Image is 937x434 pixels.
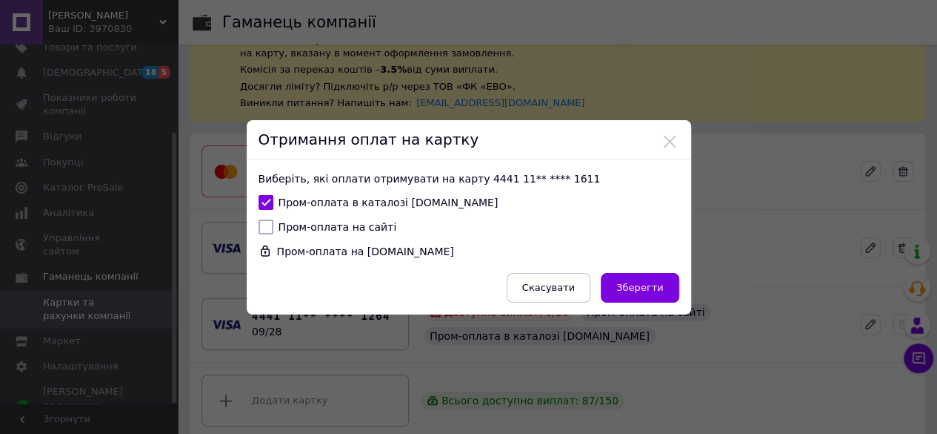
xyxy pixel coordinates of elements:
[259,220,397,234] label: Пром-оплата на сайті
[259,244,454,259] div: Пром-оплата на [DOMAIN_NAME]
[507,273,590,303] button: Скасувати
[522,282,575,293] span: Скасувати
[601,273,678,303] button: Зберегти
[259,131,479,148] span: Отримання оплат на картку
[616,282,663,293] span: Зберегти
[259,171,679,186] p: Виберіть, які оплати отримувати на карту 4441 11** **** 1611
[259,195,498,210] label: Пром-оплата в каталозі [DOMAIN_NAME]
